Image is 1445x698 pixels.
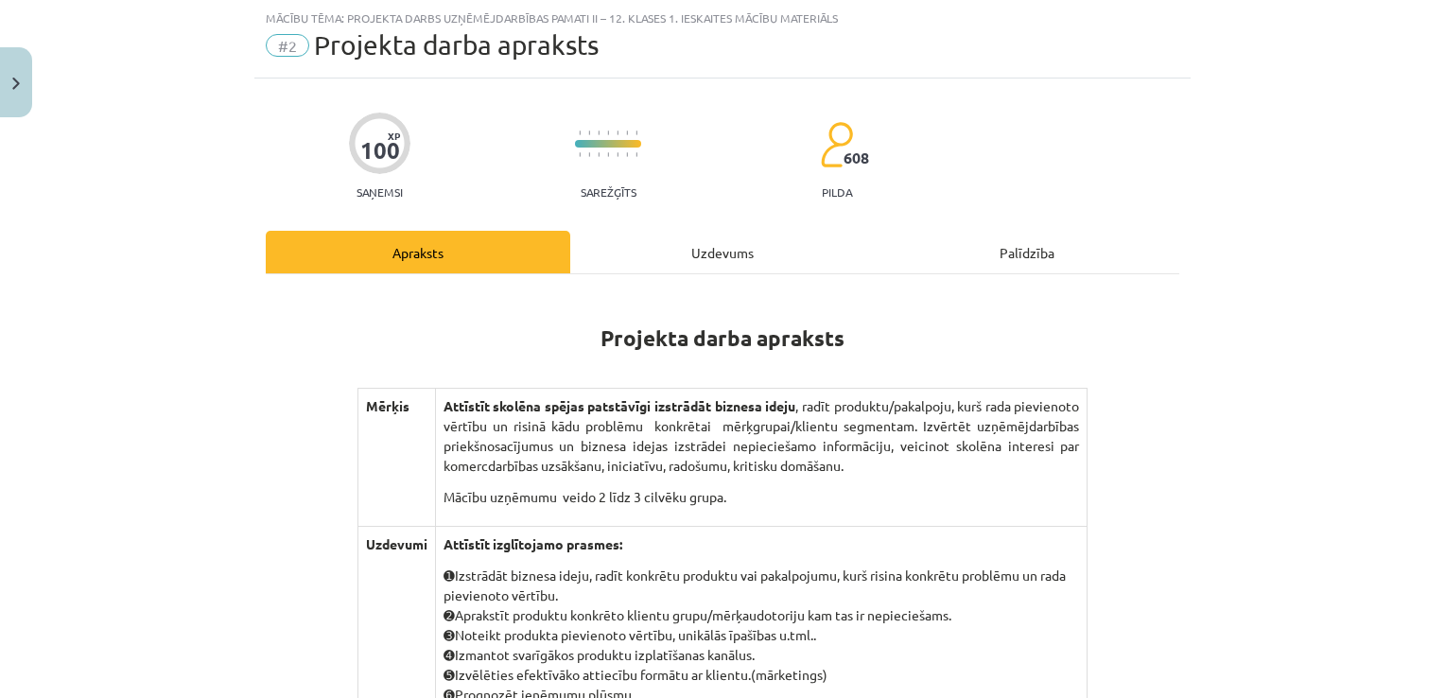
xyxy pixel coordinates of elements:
[822,185,852,199] p: pilda
[820,121,853,168] img: students-c634bb4e5e11cddfef0936a35e636f08e4e9abd3cc4e673bd6f9a4125e45ecb1.svg
[266,11,1179,25] div: Mācību tēma: Projekta darbs uzņēmējdarbības pamati ii – 12. klases 1. ieskaites mācību materiāls
[617,152,618,157] img: icon-short-line-57e1e144782c952c97e751825c79c345078a6d821885a25fce030b3d8c18986b.svg
[635,152,637,157] img: icon-short-line-57e1e144782c952c97e751825c79c345078a6d821885a25fce030b3d8c18986b.svg
[601,324,844,352] strong: Projekta darba apraksts
[12,78,20,90] img: icon-close-lesson-0947bae3869378f0d4975bcd49f059093ad1ed9edebbc8119c70593378902aed.svg
[360,137,400,164] div: 100
[598,131,600,135] img: icon-short-line-57e1e144782c952c97e751825c79c345078a6d821885a25fce030b3d8c18986b.svg
[588,152,590,157] img: icon-short-line-57e1e144782c952c97e751825c79c345078a6d821885a25fce030b3d8c18986b.svg
[579,152,581,157] img: icon-short-line-57e1e144782c952c97e751825c79c345078a6d821885a25fce030b3d8c18986b.svg
[626,131,628,135] img: icon-short-line-57e1e144782c952c97e751825c79c345078a6d821885a25fce030b3d8c18986b.svg
[266,34,309,57] span: #2
[844,149,869,166] span: 608
[588,131,590,135] img: icon-short-line-57e1e144782c952c97e751825c79c345078a6d821885a25fce030b3d8c18986b.svg
[444,487,1080,507] p: Mācību uzņēmumu veido 2 līdz 3 cilvēku grupa.
[626,152,628,157] img: icon-short-line-57e1e144782c952c97e751825c79c345078a6d821885a25fce030b3d8c18986b.svg
[581,185,636,199] p: Sarežģīts
[617,131,618,135] img: icon-short-line-57e1e144782c952c97e751825c79c345078a6d821885a25fce030b3d8c18986b.svg
[570,231,875,273] div: Uzdevums
[579,131,581,135] img: icon-short-line-57e1e144782c952c97e751825c79c345078a6d821885a25fce030b3d8c18986b.svg
[444,397,796,414] strong: Attīstīt skolēna spējas patstāvīgi izstrādāt biznesa ideju
[598,152,600,157] img: icon-short-line-57e1e144782c952c97e751825c79c345078a6d821885a25fce030b3d8c18986b.svg
[366,397,409,414] b: Mērķis
[607,152,609,157] img: icon-short-line-57e1e144782c952c97e751825c79c345078a6d821885a25fce030b3d8c18986b.svg
[444,396,1080,476] p: , radīt produktu/pakalpoju, kurš rada pievienoto vērtību un risinā kādu problēmu konkrētai mērķgr...
[266,231,570,273] div: Apraksts
[875,231,1179,273] div: Palīdzība
[388,131,400,141] span: XP
[366,535,427,552] b: Uzdevumi
[314,29,599,61] span: Projekta darba apraksts
[444,535,622,552] strong: Attīstīt izglītojamo prasmes:
[607,131,609,135] img: icon-short-line-57e1e144782c952c97e751825c79c345078a6d821885a25fce030b3d8c18986b.svg
[349,185,410,199] p: Saņemsi
[635,131,637,135] img: icon-short-line-57e1e144782c952c97e751825c79c345078a6d821885a25fce030b3d8c18986b.svg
